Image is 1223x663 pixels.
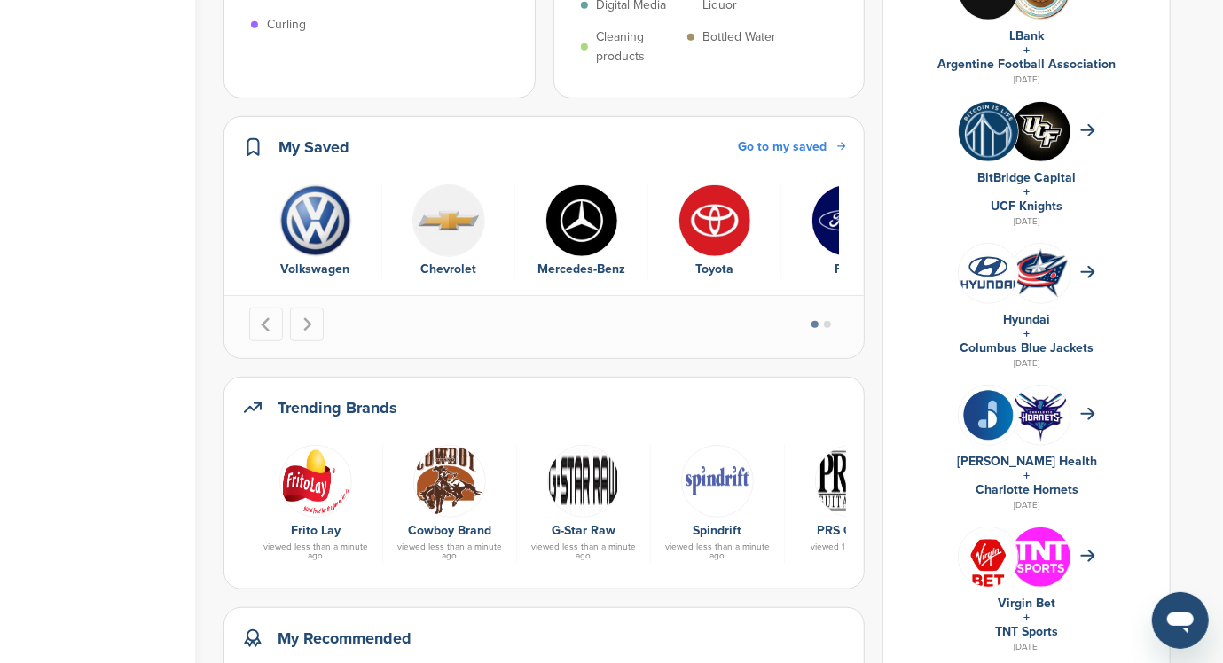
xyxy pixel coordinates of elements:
div: 5 of 6 [781,184,914,280]
a: Charlotte Hornets [976,482,1078,497]
span: Go to my saved [738,139,827,154]
img: Tardm8ao 400x400 [1011,102,1070,161]
a: Toyota logo Toyota [657,184,772,280]
h2: My Saved [278,135,349,160]
img: G star raw logo [547,445,620,518]
h2: Trending Brands [278,395,397,420]
a: Spindrift [694,523,742,538]
img: Screen shot 2016 08 15 at 1.23.01 pm [959,253,1018,292]
a: Data [794,445,909,516]
a: UCF Knights [991,199,1062,214]
a: 4mxt8vfk 400x400 Mercedes-Benz [524,184,639,280]
a: BitBridge Capital [977,170,1076,185]
div: [DATE] [901,214,1152,230]
img: Open uri20141112 64162 6w5wq4?1415811489 [1011,247,1070,299]
a: Hyundai [1003,312,1050,327]
a: PRS Guitars [818,523,886,538]
button: Go to last slide [249,308,283,341]
p: Bottled Water [703,27,777,47]
div: viewed less than a minute ago [392,542,507,560]
div: 2 of 6 [382,184,515,280]
a: + [1023,43,1030,58]
a: Lujdbc7z 400x400 Chevrolet [391,184,506,280]
div: [DATE] [901,72,1152,88]
a: Open uri20141112 50798 1vj7a4c Volkswagen [258,184,372,280]
div: 4 of 6 [648,184,781,280]
div: 1 of 6 [249,184,382,280]
a: LBank [1009,28,1044,43]
a: + [1023,468,1030,483]
div: 3 of 6 [515,184,648,280]
a: + [1023,326,1030,341]
a: + [1023,610,1030,625]
img: Dt5zjbl6 400x400 [811,184,884,257]
img: Open uri20141112 50798 pm4csg [279,445,352,518]
a: [PERSON_NAME] Health [957,454,1097,469]
img: Open uri20141112 64162 gkv2an?1415811476 [1011,386,1070,443]
a: Argentine Football Association [937,57,1116,72]
img: Lujdbc7z 400x400 [412,184,485,257]
a: Frito Lay [291,523,341,538]
img: Vytwwxfl 400x400 [959,102,1018,161]
a: G star raw logo [526,445,641,516]
a: Open uri20141112 50798 pm4csg [258,445,373,516]
a: Dt5zjbl6 400x400 Ford [790,184,905,280]
div: Ford [790,260,905,279]
img: Sponsor npr [681,445,754,518]
img: Toyota logo [678,184,751,257]
img: 4mxt8vfk 400x400 [545,184,618,257]
a: + [1023,184,1030,199]
div: [DATE] [901,639,1152,655]
a: TNT Sports [995,624,1058,639]
img: Data [815,445,888,518]
div: [DATE] [901,497,1152,513]
div: viewed less than a minute ago [258,542,373,560]
a: Go to my saved [738,137,846,157]
a: G-Star Raw [552,523,615,538]
a: Columbus Blue Jackets [960,340,1094,355]
div: Toyota [657,260,772,279]
div: [DATE] [901,355,1152,371]
button: Go to page 1 [811,321,819,328]
a: Virgin Bet [998,596,1055,611]
div: Chevrolet [391,260,506,279]
button: Go to page 2 [824,321,831,328]
h2: My Recommended [278,626,412,651]
div: Mercedes-Benz [524,260,639,279]
iframe: Button to launch messaging window [1152,592,1209,649]
a: Sponsor npr [660,445,775,516]
p: Curling [267,15,306,35]
img: Open uri20141112 50798 1vj7a4c [279,184,352,257]
img: Qiv8dqs7 400x400 [1011,527,1070,587]
img: Cowboylogo [413,445,486,518]
a: Cowboy Brand [408,523,491,538]
div: viewed less than a minute ago [660,542,775,560]
ul: Select a slide to show [796,318,846,331]
div: viewed less than a minute ago [526,542,641,560]
img: Cap rx logo [959,386,1018,445]
p: Cleaning products [597,27,678,66]
img: Images (26) [959,527,1018,599]
a: Cowboylogo [392,445,507,516]
button: Next slide [290,308,324,341]
div: viewed 1 minute ago [794,542,909,551]
div: Volkswagen [258,260,372,279]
